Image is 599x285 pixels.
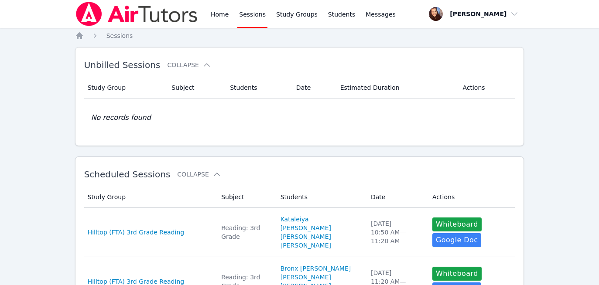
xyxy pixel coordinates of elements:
button: Collapse [177,170,221,179]
tr: Hilltop (FTA) 3rd Grade ReadingReading: 3rd GradeKataleiya [PERSON_NAME][PERSON_NAME][PERSON_NAME... [84,208,515,257]
button: Whiteboard [432,267,482,281]
button: Collapse [167,61,211,69]
nav: Breadcrumb [75,31,524,40]
th: Date [366,187,427,208]
a: [PERSON_NAME] [281,232,331,241]
td: No records found [84,98,515,137]
a: [PERSON_NAME] [281,241,331,250]
th: Students [225,77,291,98]
div: [DATE] 10:50 AM — 11:20 AM [371,219,422,245]
th: Study Group [84,77,167,98]
th: Subject [166,77,225,98]
a: Kataleiya [PERSON_NAME] [281,215,360,232]
a: Google Doc [432,233,481,247]
span: Unbilled Sessions [84,60,161,70]
a: Sessions [106,31,133,40]
div: Reading: 3rd Grade [221,224,270,241]
th: Study Group [84,187,216,208]
th: Estimated Duration [335,77,458,98]
th: Students [275,187,366,208]
th: Actions [427,187,515,208]
img: Air Tutors [75,2,199,26]
a: [PERSON_NAME] [281,273,331,282]
a: Bronx [PERSON_NAME] [281,264,351,273]
th: Date [291,77,335,98]
span: Scheduled Sessions [84,169,171,180]
th: Subject [216,187,275,208]
th: Actions [457,77,515,98]
span: Sessions [106,32,133,39]
button: Whiteboard [432,217,482,231]
a: Hilltop (FTA) 3rd Grade Reading [88,228,185,237]
span: Messages [366,10,396,19]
